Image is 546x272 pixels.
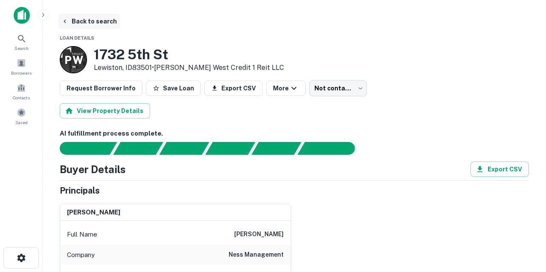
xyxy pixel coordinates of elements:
h5: Principals [60,184,100,197]
div: AI fulfillment process complete. [298,142,365,155]
button: Back to search [58,14,120,29]
iframe: Chat Widget [503,204,546,245]
p: P W [64,52,82,68]
span: Loan Details [60,35,94,41]
p: Full Name [67,229,97,240]
div: Not contacted [309,80,367,96]
h6: [PERSON_NAME] [234,229,284,240]
span: Contacts [13,94,30,101]
h6: ness management [229,250,284,260]
div: Principals found, AI now looking for contact information... [205,142,255,155]
div: Documents found, AI parsing details... [159,142,209,155]
h6: AI fulfillment process complete. [60,129,529,139]
button: Save Loan [146,81,201,96]
div: Your request is received and processing... [113,142,163,155]
span: Search [15,45,29,52]
span: Borrowers [11,69,32,76]
img: capitalize-icon.png [14,7,30,24]
a: [PERSON_NAME] West Credit 1 Reit LLC [154,64,284,72]
button: Export CSV [204,81,263,96]
button: More [266,81,306,96]
p: Lewiston, ID83501 • [94,63,284,73]
h3: 1732 5th St [94,46,284,63]
span: Saved [15,119,28,126]
button: Export CSV [470,162,529,177]
button: Request Borrower Info [60,81,142,96]
button: View Property Details [60,103,150,119]
div: Sending borrower request to AI... [49,142,113,155]
a: Search [3,30,40,53]
h6: [PERSON_NAME] [67,208,120,217]
a: Saved [3,104,40,127]
a: P W [60,46,87,73]
h4: Buyer Details [60,162,126,177]
div: Principals found, still searching for contact information. This may take time... [251,142,301,155]
a: Contacts [3,80,40,103]
p: Company [67,250,95,260]
a: Borrowers [3,55,40,78]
